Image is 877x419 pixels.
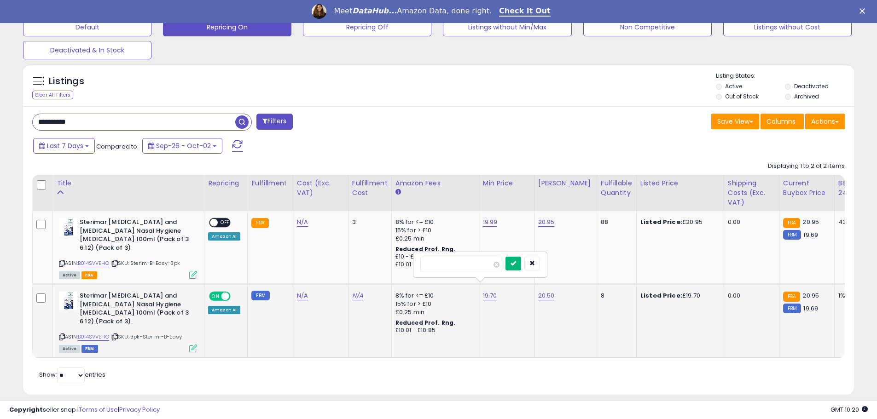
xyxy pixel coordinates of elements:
div: 15% for > £10 [395,226,472,235]
span: | SKU: 3pk-Sterimr-B-Easy [110,333,182,340]
a: 19.99 [483,218,498,227]
div: 0.00 [728,292,772,300]
div: Amazon AI [208,232,240,241]
b: Sterimar [MEDICAL_DATA] and [MEDICAL_DATA] Nasal Hygiene [MEDICAL_DATA] 100ml (Pack of 3 6 12) (P... [80,292,192,328]
span: | SKU: Sterim-B-Easy-3pk [110,259,180,267]
span: 20.95 [802,291,819,300]
div: 1% [838,292,869,300]
div: 8% for <= £10 [395,292,472,300]
div: £0.25 min [395,235,472,243]
label: Archived [794,92,819,100]
button: Deactivated & In Stock [23,41,151,59]
div: Fulfillment Cost [352,178,388,198]
span: OFF [229,293,244,300]
div: Repricing [208,178,244,188]
span: Last 7 Days [47,141,83,150]
a: B014SVVEHO [78,259,109,267]
span: OFF [218,219,232,227]
small: FBA [251,218,268,228]
a: N/A [352,291,363,300]
div: Displaying 1 to 2 of 2 items [768,162,845,171]
div: Title [57,178,200,188]
div: Current Buybox Price [783,178,831,198]
strong: Copyright [9,405,43,414]
img: Profile image for Georgie [312,4,326,19]
div: Close [860,8,869,14]
span: Show: entries [39,370,105,379]
b: Reduced Prof. Rng. [395,245,456,253]
div: £10 - £11.15 [395,253,472,261]
div: ASIN: [59,292,197,351]
span: 19.69 [803,230,818,239]
i: DataHub... [352,6,397,15]
button: Default [23,18,151,36]
a: 20.95 [538,218,555,227]
button: Filters [256,114,292,130]
a: 19.70 [483,291,497,300]
b: Sterimar [MEDICAL_DATA] and [MEDICAL_DATA] Nasal Hygiene [MEDICAL_DATA] 100ml (Pack of 3 6 12) (P... [80,218,192,254]
a: N/A [297,291,308,300]
span: ON [210,293,221,300]
small: Amazon Fees. [395,188,401,196]
div: Amazon AI [208,306,240,314]
div: 8 [601,292,629,300]
div: 15% for > £10 [395,300,472,308]
div: £0.25 min [395,308,472,316]
img: 51wFg4uH5sL._SL40_.jpg [59,218,77,236]
small: FBM [251,291,269,300]
div: Cost (Exc. VAT) [297,178,344,198]
div: Meet Amazon Data, done right. [334,6,492,16]
div: £10.01 - £10.85 [395,261,472,269]
button: Actions [805,114,845,129]
img: 51wFg4uH5sL._SL40_.jpg [59,292,77,310]
span: All listings currently available for purchase on Amazon [59,345,80,353]
div: 3 [352,218,384,226]
div: 0.00 [728,218,772,226]
div: seller snap | | [9,406,160,414]
span: FBA [81,271,97,279]
div: 8% for <= £10 [395,218,472,226]
button: Columns [761,114,804,129]
button: Listings without Min/Max [443,18,571,36]
div: £10.01 - £10.85 [395,327,472,334]
b: Listed Price: [640,218,682,226]
div: Fulfillable Quantity [601,178,633,198]
div: 88 [601,218,629,226]
p: Listing States: [716,72,854,80]
div: 43% [838,218,869,226]
div: BB Share 24h. [838,178,872,198]
span: 20.95 [802,218,819,226]
span: Compared to: [96,142,139,151]
div: £19.70 [640,292,717,300]
a: Check It Out [499,6,551,17]
small: FBM [783,230,801,240]
a: Terms of Use [79,405,118,414]
label: Out of Stock [725,92,759,100]
a: 20.50 [538,291,555,300]
button: Last 7 Days [33,138,95,154]
div: [PERSON_NAME] [538,178,593,188]
button: Save View [711,114,759,129]
span: 2025-10-10 10:20 GMT [831,405,868,414]
div: Min Price [483,178,530,188]
a: N/A [297,218,308,227]
h5: Listings [49,75,84,88]
div: Listed Price [640,178,720,188]
button: Repricing On [163,18,291,36]
a: Privacy Policy [119,405,160,414]
div: ASIN: [59,218,197,278]
span: Sep-26 - Oct-02 [156,141,211,150]
small: FBM [783,304,801,313]
div: £20.95 [640,218,717,226]
label: Active [725,82,742,90]
span: 19.69 [803,304,818,313]
div: Shipping Costs (Exc. VAT) [728,178,775,207]
small: FBA [783,292,800,302]
span: FBM [81,345,98,353]
label: Deactivated [794,82,829,90]
button: Sep-26 - Oct-02 [142,138,222,154]
span: Columns [767,117,796,126]
button: Repricing Off [303,18,431,36]
div: Clear All Filters [32,91,73,99]
a: B014SVVEHO [78,333,109,341]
